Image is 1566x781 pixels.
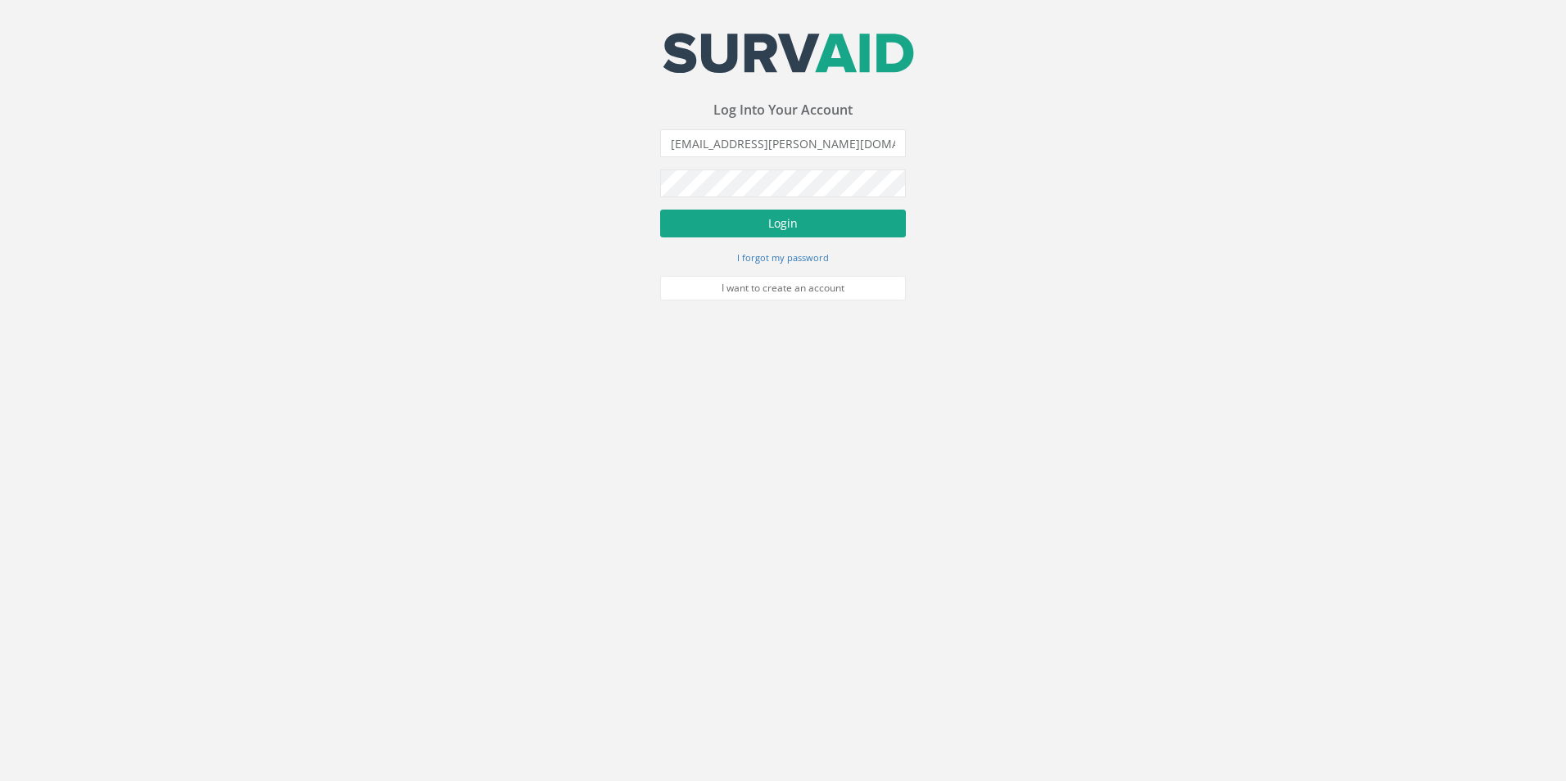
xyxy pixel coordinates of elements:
[737,250,829,264] a: I forgot my password
[660,210,906,237] button: Login
[660,103,906,118] h3: Log Into Your Account
[737,251,829,264] small: I forgot my password
[660,276,906,300] a: I want to create an account
[660,129,906,157] input: Email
